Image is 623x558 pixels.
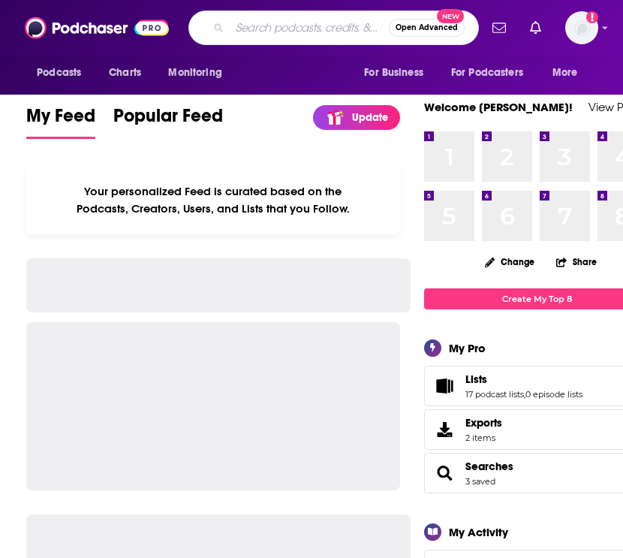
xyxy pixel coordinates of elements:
[429,376,459,397] a: Lists
[396,24,458,32] span: Open Advanced
[524,389,525,400] span: ,
[586,11,598,23] svg: Email not verified
[109,62,141,83] span: Charts
[158,59,241,87] button: open menu
[465,433,502,443] span: 2 items
[542,59,597,87] button: open menu
[486,15,512,41] a: Show notifications dropdown
[424,100,573,114] a: Welcome [PERSON_NAME]!
[465,373,487,386] span: Lists
[465,460,513,473] a: Searches
[565,11,598,44] img: User Profile
[465,476,495,487] a: 3 saved
[441,59,545,87] button: open menu
[465,416,502,430] span: Exports
[313,105,400,130] a: Update
[25,14,169,42] img: Podchaser - Follow, Share and Rate Podcasts
[465,389,524,400] a: 17 podcast lists
[525,389,582,400] a: 0 episode lists
[449,341,486,355] div: My Pro
[99,59,150,87] a: Charts
[476,252,543,271] button: Change
[354,59,442,87] button: open menu
[437,9,464,23] span: New
[565,11,598,44] button: Show profile menu
[552,62,578,83] span: More
[168,62,221,83] span: Monitoring
[389,19,465,37] button: Open AdvancedNew
[524,15,547,41] a: Show notifications dropdown
[188,11,479,45] div: Search podcasts, credits, & more...
[465,373,582,386] a: Lists
[26,166,400,234] div: Your personalized Feed is curated based on the Podcasts, Creators, Users, and Lists that you Follow.
[451,62,523,83] span: For Podcasters
[26,59,101,87] button: open menu
[26,104,95,139] a: My Feed
[37,62,81,83] span: Podcasts
[555,247,597,276] button: Share
[26,104,95,136] span: My Feed
[449,525,508,539] div: My Activity
[352,111,388,124] p: Update
[364,62,423,83] span: For Business
[429,463,459,484] a: Searches
[113,104,223,139] a: Popular Feed
[113,104,223,136] span: Popular Feed
[230,16,389,40] input: Search podcasts, credits, & more...
[565,11,598,44] span: Logged in as EllaRoseMurphy
[429,419,459,440] span: Exports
